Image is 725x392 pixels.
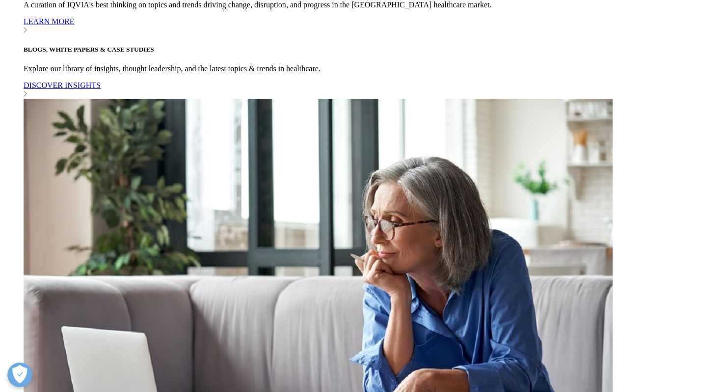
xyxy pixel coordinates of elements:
[24,46,721,54] h5: BLOGS, WHITE PAPERS & CASE STUDIES
[24,81,721,99] a: DISCOVER INSIGHTS
[24,17,721,35] a: LEARN MORE
[7,363,32,387] button: Open Preferences
[24,0,721,9] p: A curation of IQVIA's best thinking on topics and trends driving change, disruption, and progress...
[24,64,721,73] p: Explore our library of insights, thought leadership, and the latest topics & trends in healthcare.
